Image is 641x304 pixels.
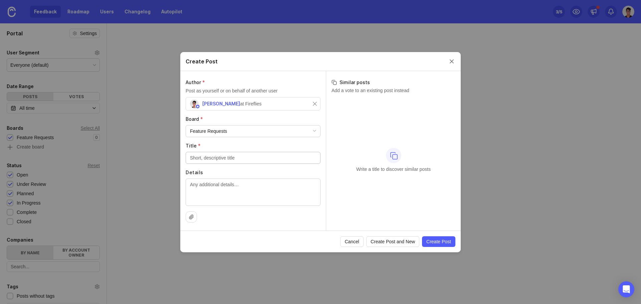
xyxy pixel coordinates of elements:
[190,127,227,135] div: Feature Requests
[618,281,634,297] div: Open Intercom Messenger
[240,100,262,107] div: at Fireflies
[186,87,320,94] p: Post as yourself or on behalf of another user
[186,169,320,176] label: Details
[332,79,455,86] h3: Similar posts
[190,99,199,108] img: Greg Teixeira
[186,57,218,65] h2: Create Post
[186,116,203,122] span: Board (required)
[366,236,419,247] button: Create Post and New
[345,238,359,245] span: Cancel
[448,58,455,65] button: Close create post modal
[332,87,455,94] p: Add a vote to an existing post instead
[195,104,200,109] img: member badge
[186,143,201,148] span: Title (required)
[371,238,415,245] span: Create Post and New
[426,238,451,245] span: Create Post
[340,236,364,247] button: Cancel
[190,154,316,162] input: Short, descriptive title
[186,79,205,85] span: Author (required)
[356,166,431,173] p: Write a title to discover similar posts
[202,101,240,106] span: [PERSON_NAME]
[422,236,455,247] button: Create Post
